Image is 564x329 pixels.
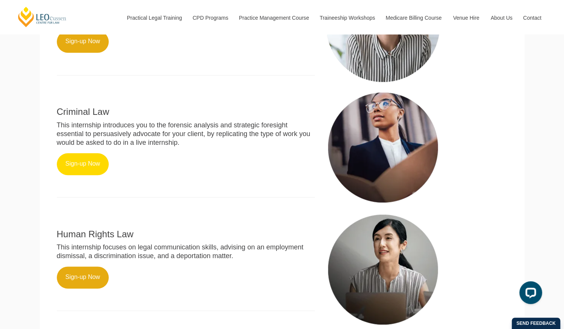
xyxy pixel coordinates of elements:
a: Contact [517,2,547,34]
p: This internship introduces you to the forensic analysis and strategic foresight essential to pers... [57,121,315,147]
h2: Human Rights Law [57,229,315,239]
a: Medicare Billing Course [380,2,447,34]
a: Sign-up Now [57,153,109,175]
a: Practice Management Course [233,2,314,34]
iframe: LiveChat chat widget [513,278,545,310]
a: Sign-up Now [57,266,109,288]
a: Sign-up Now [57,31,109,53]
a: CPD Programs [187,2,233,34]
p: This internship focuses on legal communication skills, advising on an employment dismissal, a dis... [57,243,315,261]
a: About Us [485,2,517,34]
a: Practical Legal Training [121,2,187,34]
h2: Criminal Law [57,107,315,117]
a: Venue Hire [447,2,485,34]
a: [PERSON_NAME] Centre for Law [17,6,67,28]
a: Traineeship Workshops [314,2,380,34]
